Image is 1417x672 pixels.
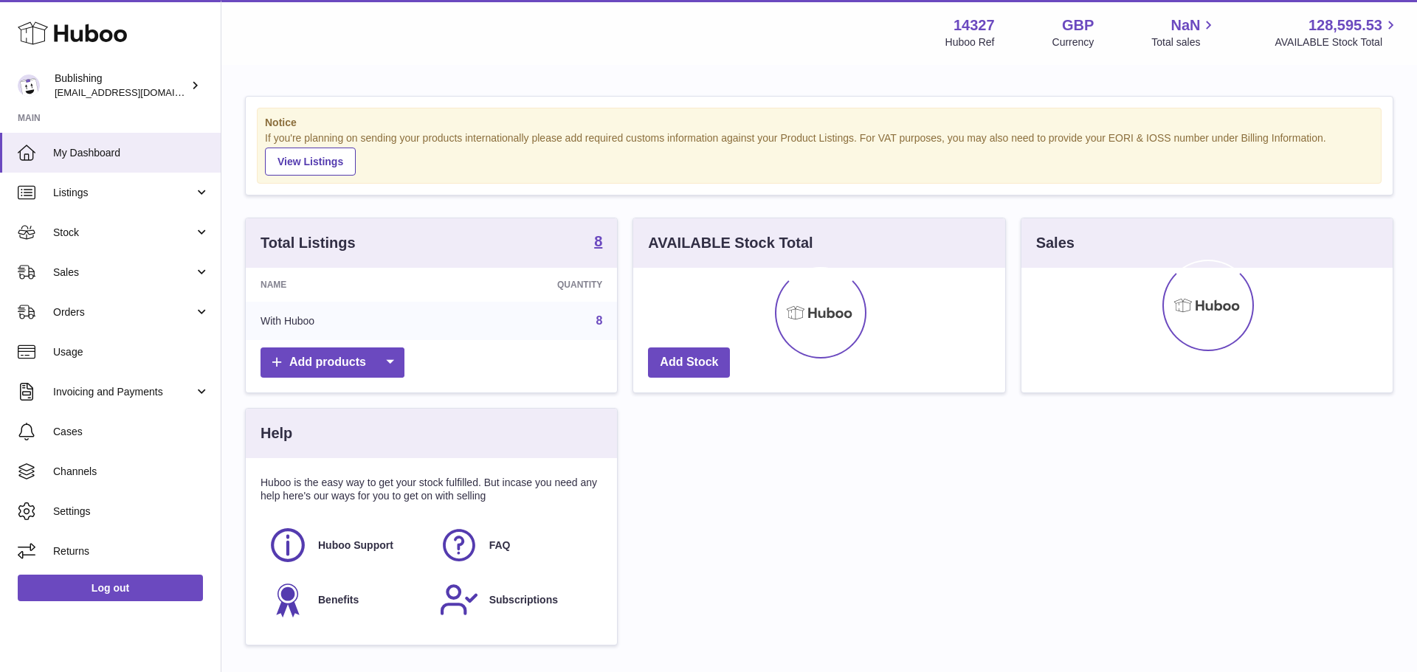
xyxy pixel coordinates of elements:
span: My Dashboard [53,146,210,160]
a: 128,595.53 AVAILABLE Stock Total [1275,15,1399,49]
span: Invoicing and Payments [53,385,194,399]
strong: 8 [594,234,602,249]
a: FAQ [439,525,596,565]
span: Usage [53,345,210,359]
span: Orders [53,305,194,319]
a: 8 [596,314,602,327]
a: NaN Total sales [1151,15,1217,49]
div: Huboo Ref [945,35,995,49]
a: 8 [594,234,602,252]
a: Log out [18,575,203,601]
span: Settings [53,505,210,519]
span: Cases [53,425,210,439]
strong: Notice [265,116,1373,130]
div: Currency [1052,35,1094,49]
span: AVAILABLE Stock Total [1275,35,1399,49]
strong: 14327 [954,15,995,35]
span: Benefits [318,593,359,607]
a: Add products [261,347,404,378]
th: Quantity [442,268,618,302]
th: Name [246,268,442,302]
img: internalAdmin-14327@internal.huboo.com [18,75,40,97]
span: Listings [53,186,194,200]
span: [EMAIL_ADDRESS][DOMAIN_NAME] [55,86,217,98]
h3: Help [261,423,292,443]
span: NaN [1171,15,1200,35]
div: If you're planning on sending your products internationally please add required customs informati... [265,131,1373,176]
span: Total sales [1151,35,1217,49]
span: 128,595.53 [1309,15,1382,35]
p: Huboo is the easy way to get your stock fulfilled. But incase you need any help here's our ways f... [261,476,602,504]
span: Channels [53,465,210,479]
span: Stock [53,226,194,240]
td: With Huboo [246,302,442,340]
a: Subscriptions [439,580,596,620]
span: Huboo Support [318,538,393,553]
span: Subscriptions [489,593,558,607]
span: Sales [53,266,194,280]
span: Returns [53,544,210,558]
h3: AVAILABLE Stock Total [648,233,813,253]
a: View Listings [265,148,356,176]
div: Bublishing [55,72,187,100]
h3: Total Listings [261,233,356,253]
h3: Sales [1036,233,1075,253]
a: Add Stock [648,347,730,378]
a: Benefits [268,580,424,620]
a: Huboo Support [268,525,424,565]
span: FAQ [489,538,511,553]
strong: GBP [1062,15,1094,35]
